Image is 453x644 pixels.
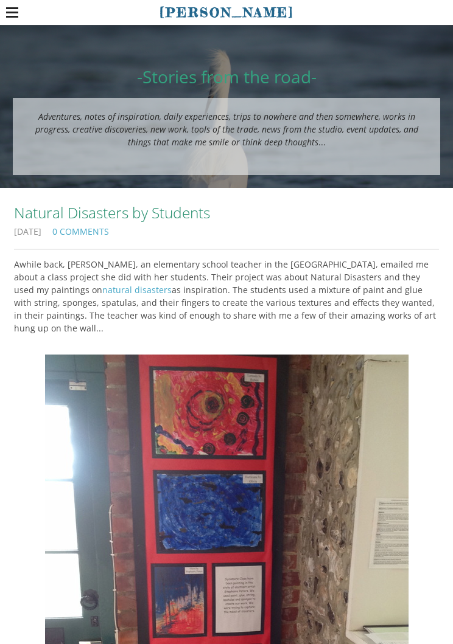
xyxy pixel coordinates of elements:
[14,227,41,238] span: [DATE]
[160,4,294,20] span: [PERSON_NAME]
[52,226,109,237] a: 0 Comments
[35,111,418,148] font: ...
[35,111,418,148] em: Adventures, notes of inspiration, daily experiences, trips to nowhere and then somewhere, works i...
[14,258,439,334] div: Awhile back, [PERSON_NAME], an elementary school teacher in the [GEOGRAPHIC_DATA], emailed me abo...
[102,284,172,296] a: natural disasters
[14,202,439,224] a: Natural Disasters by Students
[160,4,294,21] a: [PERSON_NAME]
[13,68,440,85] h2: -Stories from the road-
